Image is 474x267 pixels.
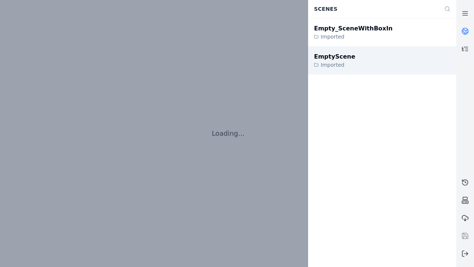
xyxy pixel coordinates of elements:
[314,24,393,33] div: Empty_SceneWithBoxIn
[212,128,244,139] p: Loading...
[314,52,355,61] div: EmptyScene
[314,61,355,69] div: Imported
[314,33,393,40] div: Imported
[310,2,440,16] div: Scenes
